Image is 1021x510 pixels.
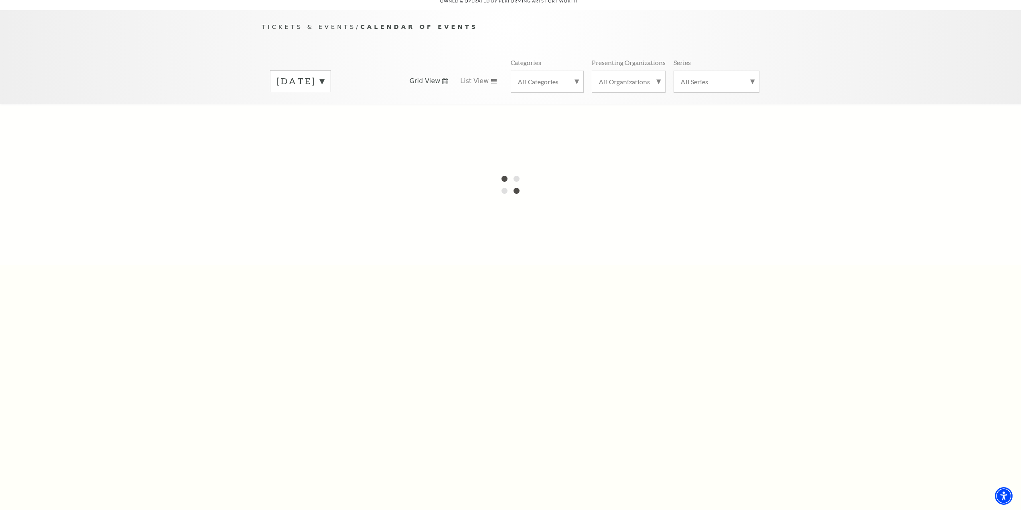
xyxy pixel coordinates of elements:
[599,77,659,86] label: All Organizations
[262,22,759,32] p: /
[680,77,753,86] label: All Series
[511,58,541,67] p: Categories
[592,58,666,67] p: Presenting Organizations
[277,75,324,87] label: [DATE]
[410,77,440,85] span: Grid View
[460,77,489,85] span: List View
[360,23,478,30] span: Calendar of Events
[674,58,691,67] p: Series
[518,77,577,86] label: All Categories
[995,487,1013,505] div: Accessibility Menu
[262,23,356,30] span: Tickets & Events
